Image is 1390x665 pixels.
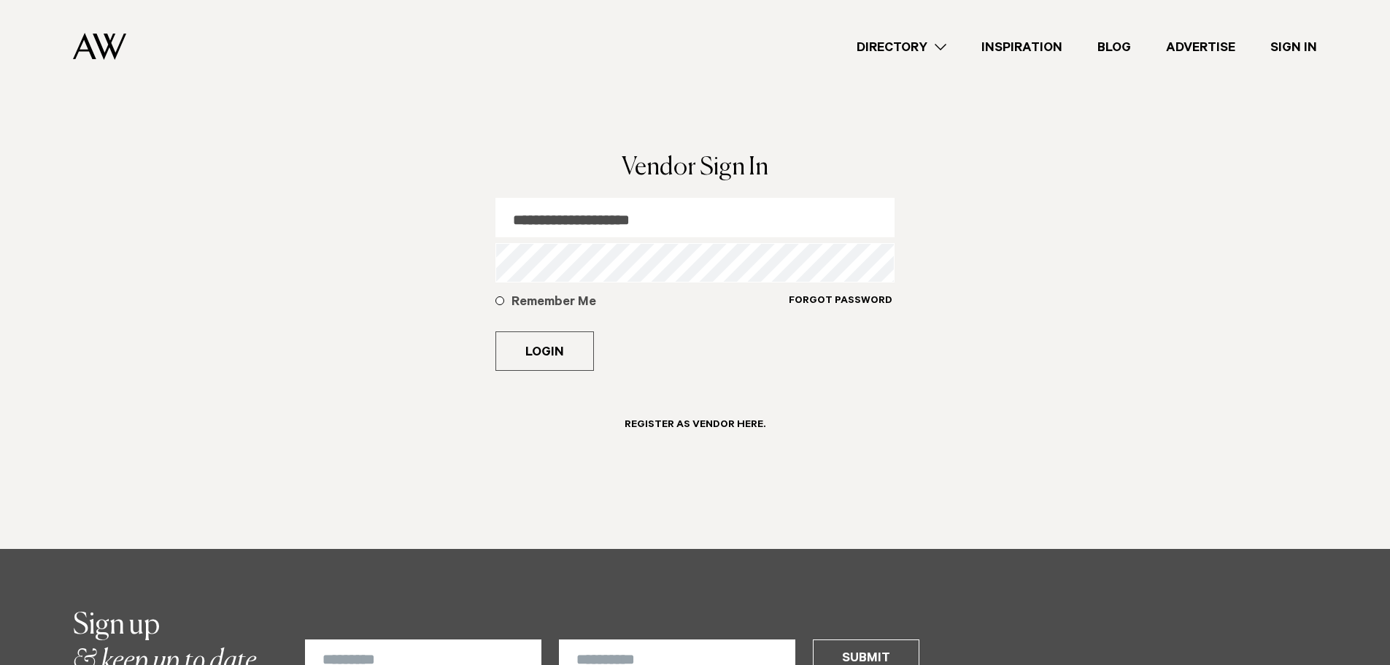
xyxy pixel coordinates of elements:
button: Login [495,331,594,371]
h5: Remember Me [511,294,788,312]
a: Blog [1080,37,1148,57]
img: Auckland Weddings Logo [73,33,126,60]
a: Forgot Password [788,294,893,326]
h1: Vendor Sign In [495,155,895,180]
span: Sign up [73,611,160,640]
a: Sign In [1253,37,1335,57]
a: Advertise [1148,37,1253,57]
h6: Forgot Password [789,295,892,309]
h6: Register as Vendor here. [625,419,765,433]
a: Directory [839,37,964,57]
a: Inspiration [964,37,1080,57]
a: Register as Vendor here. [607,406,783,453]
